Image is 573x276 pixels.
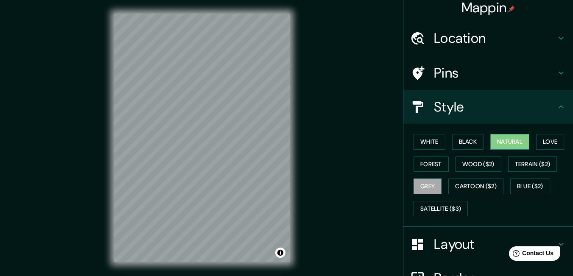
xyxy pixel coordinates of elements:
div: Pins [403,56,573,90]
h4: Pins [434,64,556,81]
button: Forest [414,156,449,172]
button: Cartoon ($2) [448,178,503,194]
button: White [414,134,445,150]
button: Blue ($2) [510,178,550,194]
button: Terrain ($2) [508,156,557,172]
button: Black [452,134,484,150]
div: Style [403,90,573,124]
h4: Style [434,98,556,115]
button: Natural [490,134,529,150]
button: Grey [414,178,442,194]
div: Location [403,21,573,55]
button: Toggle attribution [275,248,285,258]
h4: Location [434,30,556,47]
button: Love [536,134,564,150]
div: Layout [403,227,573,261]
img: pin-icon.png [508,6,515,12]
button: Wood ($2) [456,156,501,172]
iframe: Help widget launcher [498,243,564,267]
button: Satellite ($3) [414,201,468,217]
canvas: Map [114,14,290,262]
h4: Layout [434,236,556,253]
